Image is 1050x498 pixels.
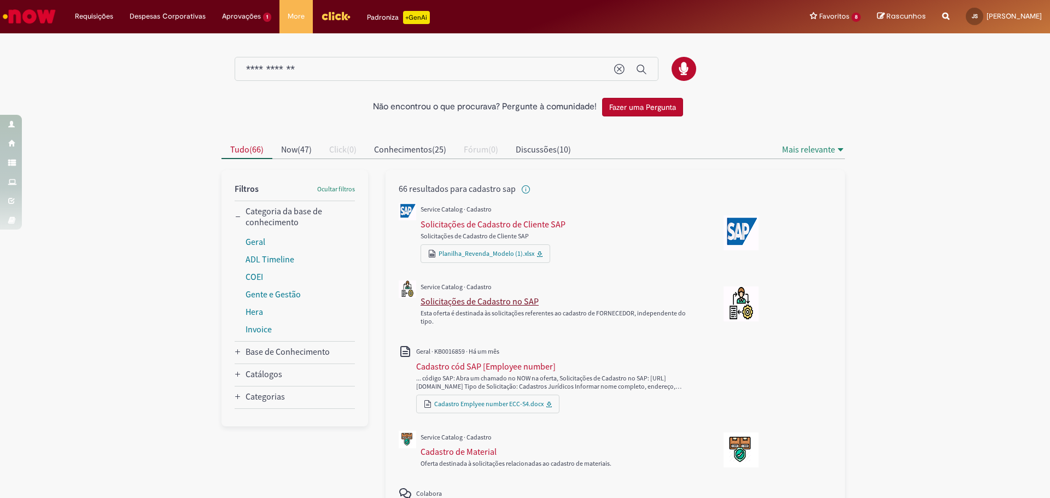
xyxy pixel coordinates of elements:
[987,11,1042,21] span: [PERSON_NAME]
[877,11,926,22] a: Rascunhos
[819,11,849,22] span: Favoritos
[851,13,861,22] span: 8
[373,102,597,112] h2: Não encontrou o que procurava? Pergunte à comunidade!
[263,13,271,22] span: 1
[403,11,430,24] p: +GenAi
[886,11,926,21] span: Rascunhos
[367,11,430,24] div: Padroniza
[321,8,351,24] img: click_logo_yellow_360x200.png
[972,13,978,20] span: JS
[222,11,261,22] span: Aprovações
[130,11,206,22] span: Despesas Corporativas
[288,11,305,22] span: More
[1,5,57,27] img: ServiceNow
[75,11,113,22] span: Requisições
[602,98,683,116] button: Fazer uma Pergunta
